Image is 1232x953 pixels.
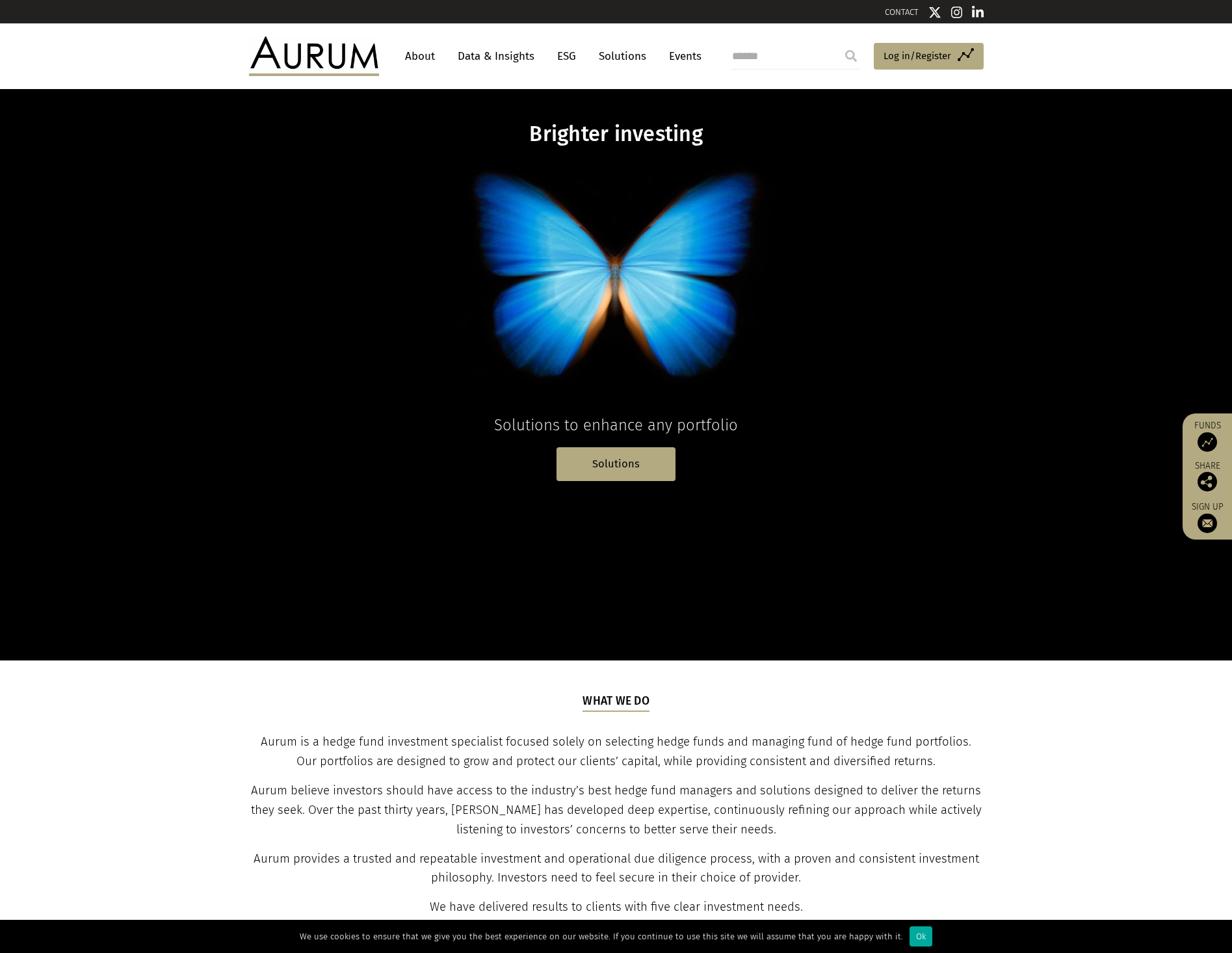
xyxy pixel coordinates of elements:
img: Access Funds [1198,432,1217,452]
img: Instagram icon [951,6,963,19]
input: Submit [838,43,864,69]
span: We have delivered results to clients with five clear investment needs. [430,900,803,914]
img: Aurum [249,36,379,75]
div: Ok [910,926,932,946]
a: Funds [1189,420,1225,452]
span: Aurum provides a trusted and repeatable investment and operational due diligence process, with a ... [254,852,979,885]
span: Aurum is a hedge fund investment specialist focused solely on selecting hedge funds and managing ... [261,735,971,768]
a: Events [662,44,701,68]
a: About [399,44,441,68]
img: Linkedin icon [972,6,984,19]
a: Solutions [557,447,675,480]
img: Share this post [1198,472,1217,491]
h5: What we do [583,693,649,711]
a: ESG [551,44,583,68]
h1: Brighter investing [365,122,867,147]
a: Solutions [592,44,653,68]
div: Share [1189,462,1225,491]
span: Log in/Register [884,48,951,64]
a: CONTACT [885,7,919,17]
img: Twitter icon [928,6,941,19]
span: Aurum believe investors should have access to the industry’s best hedge fund managers and solutio... [251,783,982,837]
a: Sign up [1189,501,1225,533]
img: Sign up to our newsletter [1198,514,1217,533]
span: Solutions to enhance any portfolio [494,416,738,434]
a: Log in/Register [874,43,984,70]
a: Data & Insights [451,44,541,68]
